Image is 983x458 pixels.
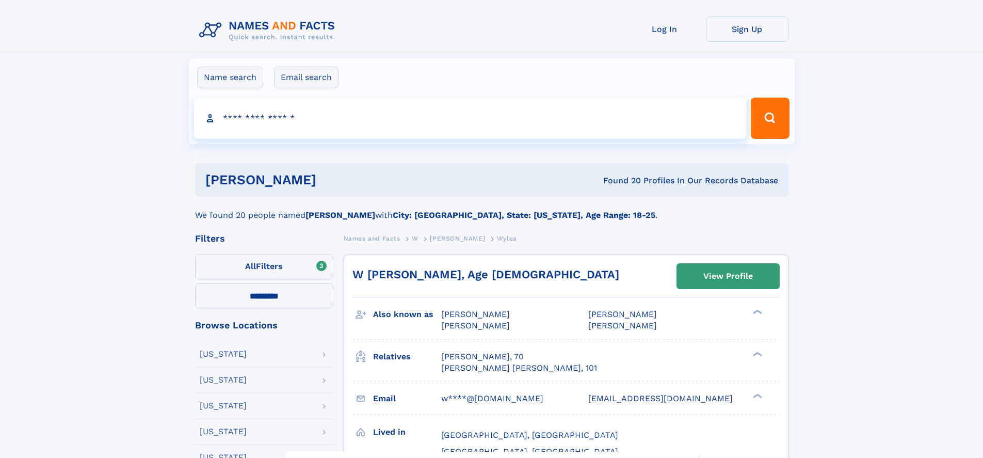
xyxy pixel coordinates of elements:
a: Names and Facts [344,232,400,245]
div: Browse Locations [195,321,333,330]
a: [PERSON_NAME] [PERSON_NAME], 101 [441,362,597,374]
div: [US_STATE] [200,350,247,358]
h3: Lived in [373,423,441,441]
h3: Email [373,390,441,407]
div: Filters [195,234,333,243]
span: [PERSON_NAME] [430,235,485,242]
span: Wylea [497,235,517,242]
h1: [PERSON_NAME] [205,173,460,186]
div: View Profile [703,264,753,288]
span: [PERSON_NAME] [588,321,657,330]
span: [PERSON_NAME] [441,309,510,319]
a: Log In [623,17,706,42]
h3: Relatives [373,348,441,366]
div: [US_STATE] [200,402,247,410]
a: W [PERSON_NAME], Age [DEMOGRAPHIC_DATA] [352,268,619,281]
button: Search Button [751,98,789,139]
div: ❯ [750,392,763,399]
span: [PERSON_NAME] [441,321,510,330]
span: [PERSON_NAME] [588,309,657,319]
a: View Profile [677,264,779,289]
div: ❯ [750,309,763,315]
a: [PERSON_NAME] [430,232,485,245]
a: [PERSON_NAME], 70 [441,351,524,362]
input: search input [194,98,747,139]
img: Logo Names and Facts [195,17,344,44]
a: Sign Up [706,17,788,42]
div: [US_STATE] [200,376,247,384]
div: We found 20 people named with . [195,197,788,222]
label: Filters [195,255,333,279]
a: W [412,232,418,245]
div: ❯ [750,351,763,357]
label: Name search [197,67,263,88]
b: [PERSON_NAME] [305,210,375,220]
span: [EMAIL_ADDRESS][DOMAIN_NAME] [588,393,733,403]
span: [GEOGRAPHIC_DATA], [GEOGRAPHIC_DATA] [441,447,618,456]
div: [US_STATE] [200,428,247,436]
span: [GEOGRAPHIC_DATA], [GEOGRAPHIC_DATA] [441,430,618,440]
span: W [412,235,418,242]
span: All [245,261,256,271]
b: City: [GEOGRAPHIC_DATA], State: [US_STATE], Age Range: 18-25 [393,210,655,220]
label: Email search [274,67,339,88]
div: Found 20 Profiles In Our Records Database [460,175,778,186]
h3: Also known as [373,306,441,323]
